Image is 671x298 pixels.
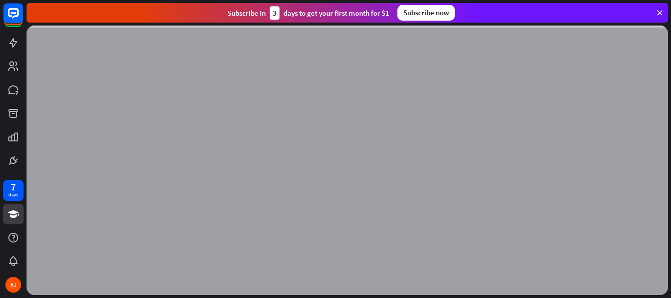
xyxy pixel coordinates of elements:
div: AJ [5,277,21,293]
div: Subscribe in days to get your first month for $1 [227,6,390,20]
div: Subscribe now [397,5,455,21]
div: 7 [11,183,16,191]
a: 7 days [3,180,24,201]
div: 3 [270,6,280,20]
div: days [8,191,18,198]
